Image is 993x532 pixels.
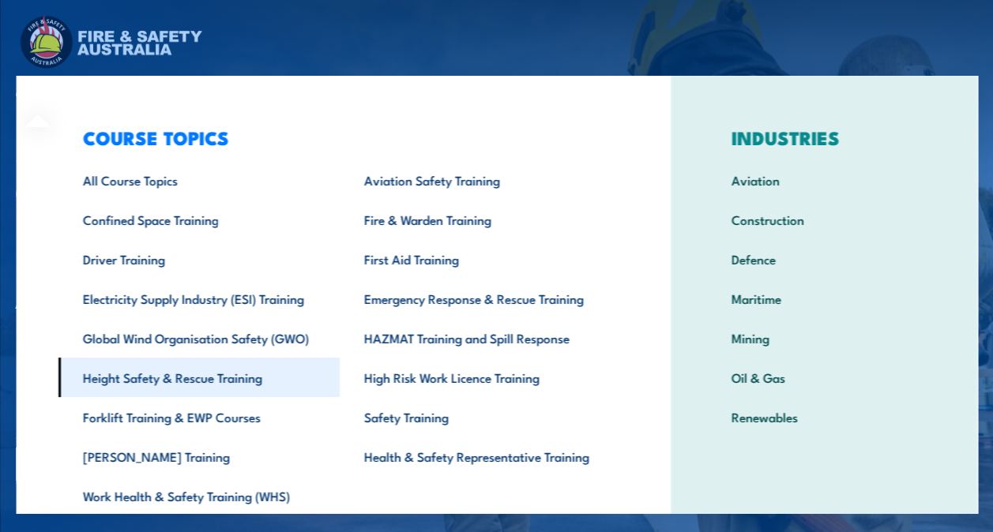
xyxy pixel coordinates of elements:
h3: COURSE TOPICS [58,126,620,148]
a: Height Safety & Rescue Training [58,358,339,397]
a: Contact [691,75,735,113]
a: Renewables [706,397,941,436]
a: All Course Topics [58,160,339,200]
a: Emergency Response & Rescue Training [339,279,620,318]
a: HAZMAT Training and Spill Response [339,318,620,358]
a: Maritime [706,279,941,318]
a: Courses [16,75,60,113]
a: High Risk Work Licence Training [339,358,620,397]
a: Driver Training [58,239,339,279]
a: Course Calendar [95,75,188,113]
a: Mining [706,318,941,358]
a: Safety Training [339,397,620,436]
a: Learner Portal [576,75,656,113]
a: Oil & Gas [706,358,941,397]
a: Work Health & Safety Training (WHS) [58,476,339,515]
a: Aviation [706,160,941,200]
a: Health & Safety Representative Training [339,436,620,476]
a: Confined Space Training [58,200,339,239]
a: About Us [425,75,476,113]
h3: INDUSTRIES [706,126,941,148]
a: Aviation Safety Training [339,160,620,200]
a: Fire & Warden Training [339,200,620,239]
a: Construction [706,200,941,239]
a: First Aid Training [339,239,620,279]
a: [PERSON_NAME] Training [58,436,339,476]
a: Emergency Response Services [223,75,390,113]
a: Defence [706,239,941,279]
a: News [510,75,541,113]
a: Global Wind Organisation Safety (GWO) [58,318,339,358]
a: Forklift Training & EWP Courses [58,397,339,436]
a: Electricity Supply Industry (ESI) Training [58,279,339,318]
